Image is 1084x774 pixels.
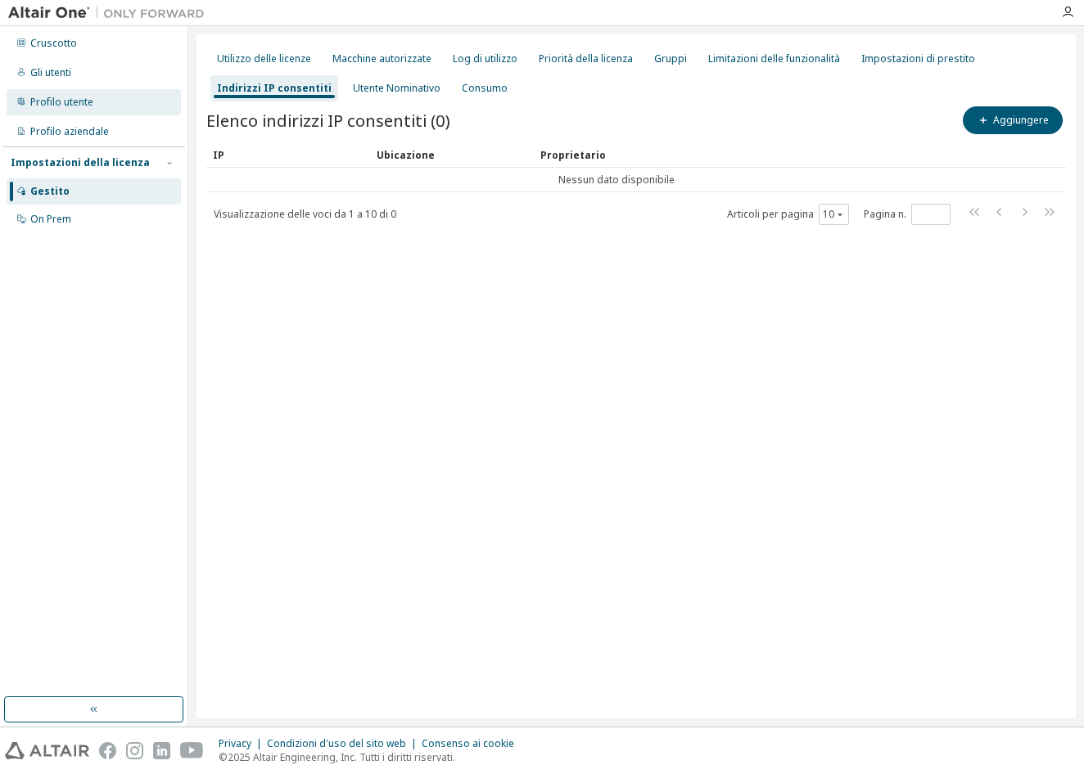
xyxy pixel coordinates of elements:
[217,52,311,65] div: Utilizzo delle licenze
[153,742,170,759] img: linkedin.svg
[30,125,109,138] div: Profilo aziendale
[727,208,814,221] font: Articoli per pagina
[654,52,687,65] div: Gruppi
[864,208,906,221] font: Pagina n.
[30,96,93,109] div: Profilo utente
[267,737,422,750] div: Condizioni d'uso del sito web
[353,82,440,95] div: Utente Nominativo
[228,750,455,764] font: 2025 Altair Engineering, Inc. Tutti i diritti riservati.
[206,168,1027,192] td: Nessun dato disponibile
[213,142,364,168] div: IP
[462,82,508,95] div: Consumo
[219,750,524,764] p: ©
[453,52,517,65] div: Log di utilizzo
[861,52,975,65] div: Impostazioni di prestito
[422,737,524,750] div: Consenso ai cookie
[823,208,834,221] font: 10
[206,109,450,132] span: Elenco indirizzi IP consentiti (0)
[99,742,116,759] img: facebook.svg
[219,737,267,750] div: Privacy
[11,156,150,169] div: Impostazioni della licenza
[993,114,1049,127] font: Aggiungere
[708,52,840,65] div: Limitazioni delle funzionalità
[332,52,431,65] div: Macchine autorizzate
[30,185,70,198] div: Gestito
[30,66,71,79] div: Gli utenti
[217,82,332,95] div: Indirizzi IP consentiti
[539,52,633,65] div: Priorità della licenza
[180,742,204,759] img: youtube.svg
[5,742,89,759] img: altair_logo.svg
[30,37,77,50] div: Cruscotto
[30,213,71,226] div: On Prem
[126,742,143,759] img: instagram.svg
[8,5,213,21] img: Altair Uno
[377,142,527,168] div: Ubicazione
[963,106,1063,134] button: Aggiungere
[540,142,1020,168] div: Proprietario
[214,207,396,221] span: Visualizzazione delle voci da 1 a 10 di 0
